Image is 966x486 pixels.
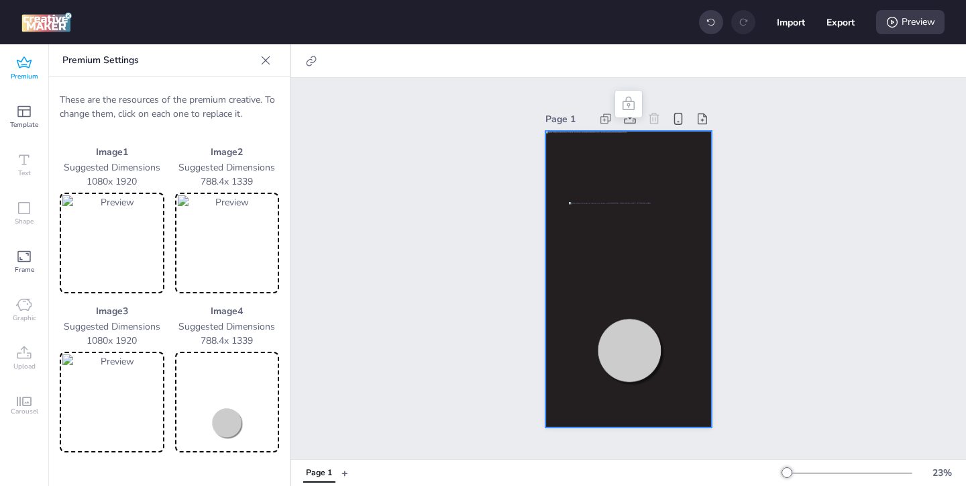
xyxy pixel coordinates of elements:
span: Carousel [11,406,38,417]
button: + [341,461,348,485]
p: 788.4 x 1339 [175,334,280,348]
p: Premium Settings [62,44,255,77]
p: Image 3 [60,304,164,318]
span: Premium [11,71,38,82]
span: Text [18,168,31,179]
div: Preview [876,10,945,34]
button: Import [777,8,805,36]
button: Export [826,8,855,36]
p: These are the resources of the premium creative. To change them, click on each one to replace it. [60,93,279,121]
span: Frame [15,264,34,275]
p: Suggested Dimensions [175,320,280,334]
p: Image 4 [175,304,280,318]
span: Template [10,119,38,130]
div: Tabs [297,461,341,485]
img: Preview [178,195,277,291]
img: Preview [178,354,277,450]
p: Suggested Dimensions [175,160,280,175]
p: 1080 x 1920 [60,175,164,189]
p: 788.4 x 1339 [175,175,280,189]
div: 23 % [926,466,958,480]
p: Suggested Dimensions [60,160,164,175]
div: Page 1 [306,467,332,479]
span: Graphic [13,313,36,324]
p: Image 2 [175,145,280,159]
div: Page 1 [545,112,591,126]
p: Image 1 [60,145,164,159]
img: Preview [62,195,162,291]
img: Preview [62,354,162,450]
p: 1080 x 1920 [60,334,164,348]
span: Shape [15,216,34,227]
p: Suggested Dimensions [60,320,164,334]
img: logo Creative Maker [21,12,72,32]
span: Upload [13,361,36,372]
